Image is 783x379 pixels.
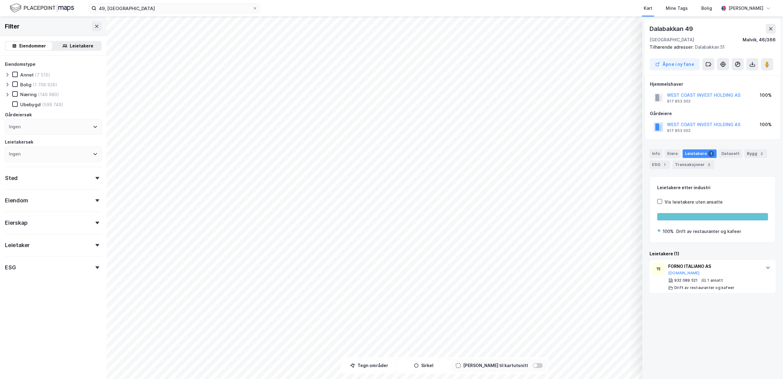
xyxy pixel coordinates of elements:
img: logo.f888ab2527a4732fd821a326f86c7f29.svg [10,3,74,13]
div: 917 853 002 [667,128,691,133]
div: (1 706 926) [33,82,57,88]
div: Eierskap [5,219,27,227]
iframe: Chat Widget [752,350,783,379]
button: Tegn områder [343,359,395,372]
div: 3 [706,162,712,168]
div: Leietakere etter industri [657,184,768,191]
div: 917 853 002 [667,99,691,104]
div: Næring [20,92,37,97]
span: Tilhørende adresser: [650,44,695,50]
div: Bygg [744,149,767,158]
div: Eiendomstype [5,61,36,68]
div: Leietakere (1) [650,250,776,257]
div: Bolig [20,82,32,88]
div: 2 [759,151,765,157]
div: 1 ansatt [707,278,723,283]
div: Eiendommer [19,42,46,50]
div: FORNO ITALIANO AS [668,263,759,270]
div: (7 515) [35,72,50,78]
div: [GEOGRAPHIC_DATA] [650,36,694,43]
div: Vis leietakere uten ansatte [665,198,723,206]
div: Gårdeiere [650,110,775,117]
div: [PERSON_NAME] til kartutsnitt [463,362,528,369]
div: Ingen [9,150,21,158]
div: 1 [661,162,668,168]
div: Kontrollprogram for chat [752,350,783,379]
div: 100% [760,92,772,99]
div: Ubebygd [20,102,41,107]
div: Leietakere [683,149,717,158]
div: 100% [760,121,772,128]
div: ESG [5,264,16,271]
div: 100% [663,228,674,235]
div: Drift av restauranter og kafeer [676,228,741,235]
button: [DOMAIN_NAME] [668,271,700,276]
div: Eiendom [5,197,28,204]
div: Leietaker [5,242,30,249]
div: Ingen [9,123,21,130]
div: Leietakere [70,42,93,50]
div: Drift av restauranter og kafeer [674,285,734,290]
div: Transaksjoner [672,160,714,169]
div: ESG [650,160,670,169]
div: Datasett [719,149,742,158]
div: 1 [708,151,714,157]
div: (146 980) [38,92,59,97]
div: 932 089 521 [674,278,698,283]
div: Kart [644,5,652,12]
div: Dalabakkan 51 [650,43,771,51]
div: Hjemmelshaver [650,81,775,88]
div: Bolig [701,5,712,12]
button: Sirkel [398,359,450,372]
div: (599 749) [42,102,63,107]
div: Malvik, 46/366 [743,36,776,43]
div: Info [650,149,662,158]
div: Leietakersøk [5,138,33,146]
button: Åpne i ny fane [650,58,700,70]
div: Gårdeiersøk [5,111,32,118]
input: Søk på adresse, matrikkel, gårdeiere, leietakere eller personer [96,4,253,13]
div: Dalabakkan 49 [650,24,694,34]
div: Annet [20,72,34,78]
div: Eiere [665,149,680,158]
div: Filter [5,21,20,31]
div: Sted [5,174,18,182]
div: Mine Tags [666,5,688,12]
div: [PERSON_NAME] [729,5,763,12]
